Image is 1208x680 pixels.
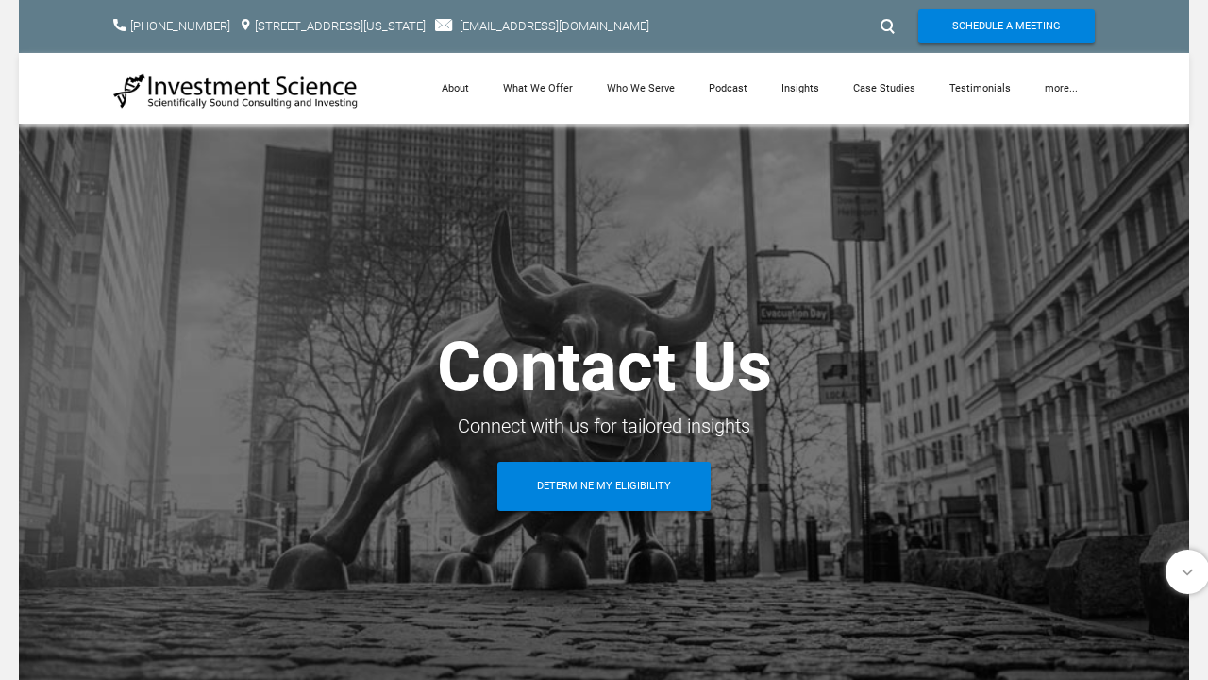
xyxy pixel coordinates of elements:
[932,53,1028,124] a: Testimonials
[497,462,711,511] a: Determine My Eligibility
[764,53,836,124] a: Insights
[590,53,692,124] a: Who We Serve
[113,72,359,110] img: Investment Science | NYC Consulting Services
[692,53,764,124] a: Podcast
[437,327,772,407] span: Contact Us​​​​
[113,409,1095,443] div: ​Connect with us for tailored insights
[486,53,590,124] a: What We Offer
[918,9,1095,43] a: Schedule A Meeting
[130,19,230,33] a: [PHONE_NUMBER]
[836,53,932,124] a: Case Studies
[425,53,486,124] a: About
[460,19,649,33] a: [EMAIL_ADDRESS][DOMAIN_NAME]
[255,19,426,33] a: [STREET_ADDRESS][US_STATE]​
[537,462,671,511] span: Determine My Eligibility
[952,9,1061,43] span: Schedule A Meeting
[1028,53,1095,124] a: more...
